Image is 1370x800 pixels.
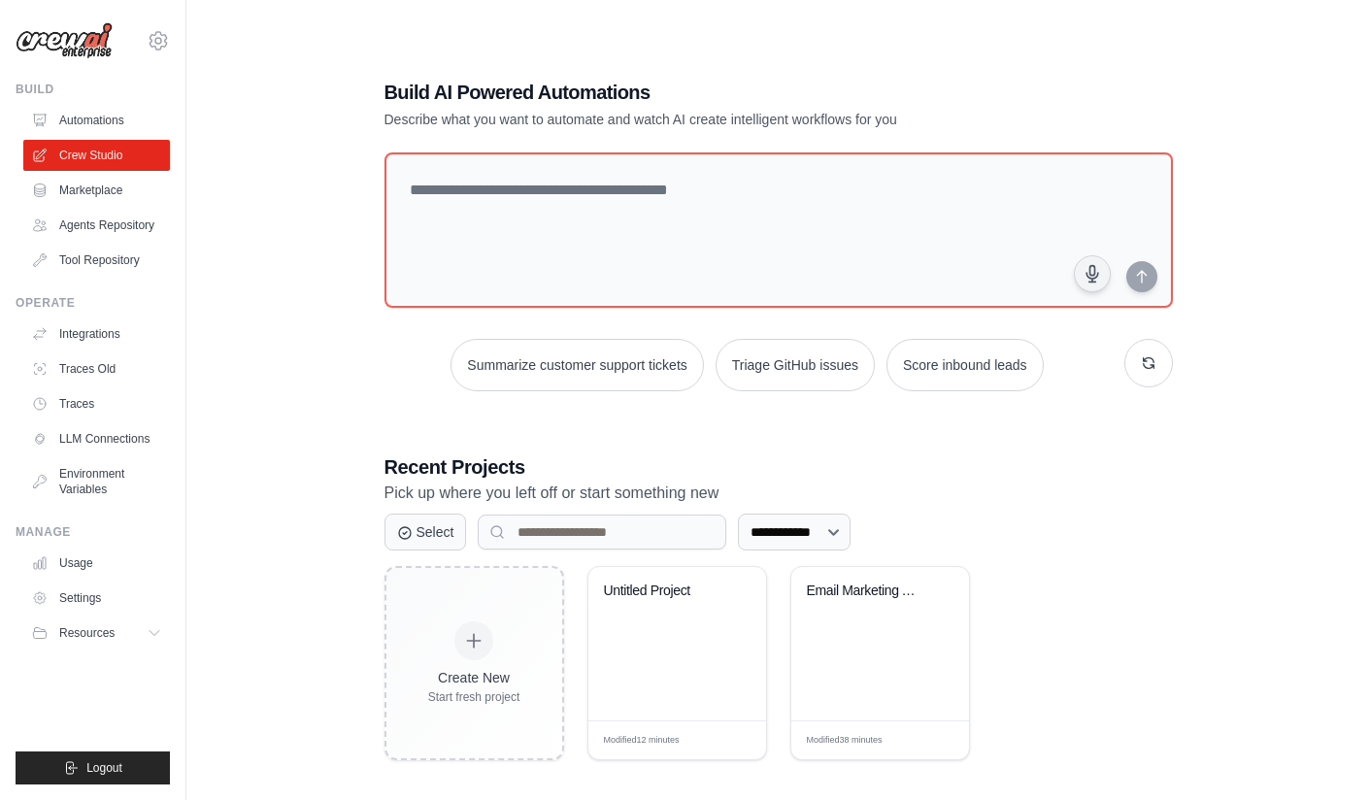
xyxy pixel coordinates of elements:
[23,318,170,350] a: Integrations
[23,105,170,136] a: Automations
[384,110,1037,129] p: Describe what you want to automate and watch AI create intelligent workflows for you
[23,583,170,614] a: Settings
[23,617,170,649] button: Resources
[604,583,721,600] div: Untitled Project
[807,583,924,600] div: Email Marketing Automation Suite
[428,689,520,705] div: Start fresh project
[16,82,170,97] div: Build
[23,175,170,206] a: Marketplace
[604,734,680,748] span: Modified 12 minutes
[807,734,883,748] span: Modified 38 minutes
[16,22,113,59] img: Logo
[922,733,939,748] span: Edit
[384,79,1037,106] h1: Build AI Powered Automations
[16,751,170,784] button: Logout
[384,453,1173,481] h3: Recent Projects
[23,140,170,171] a: Crew Studio
[23,245,170,276] a: Tool Repository
[716,339,875,391] button: Triage GitHub issues
[384,481,1173,506] p: Pick up where you left off or start something new
[16,295,170,311] div: Operate
[384,514,467,550] button: Select
[23,548,170,579] a: Usage
[886,339,1044,391] button: Score inbound leads
[1074,255,1111,292] button: Click to speak your automation idea
[719,733,736,748] span: Edit
[23,353,170,384] a: Traces Old
[428,668,520,687] div: Create New
[23,423,170,454] a: LLM Connections
[86,760,122,776] span: Logout
[451,339,703,391] button: Summarize customer support tickets
[23,458,170,505] a: Environment Variables
[23,388,170,419] a: Traces
[16,524,170,540] div: Manage
[59,625,115,641] span: Resources
[1124,339,1173,387] button: Get new suggestions
[1273,707,1370,800] iframe: Chat Widget
[23,210,170,241] a: Agents Repository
